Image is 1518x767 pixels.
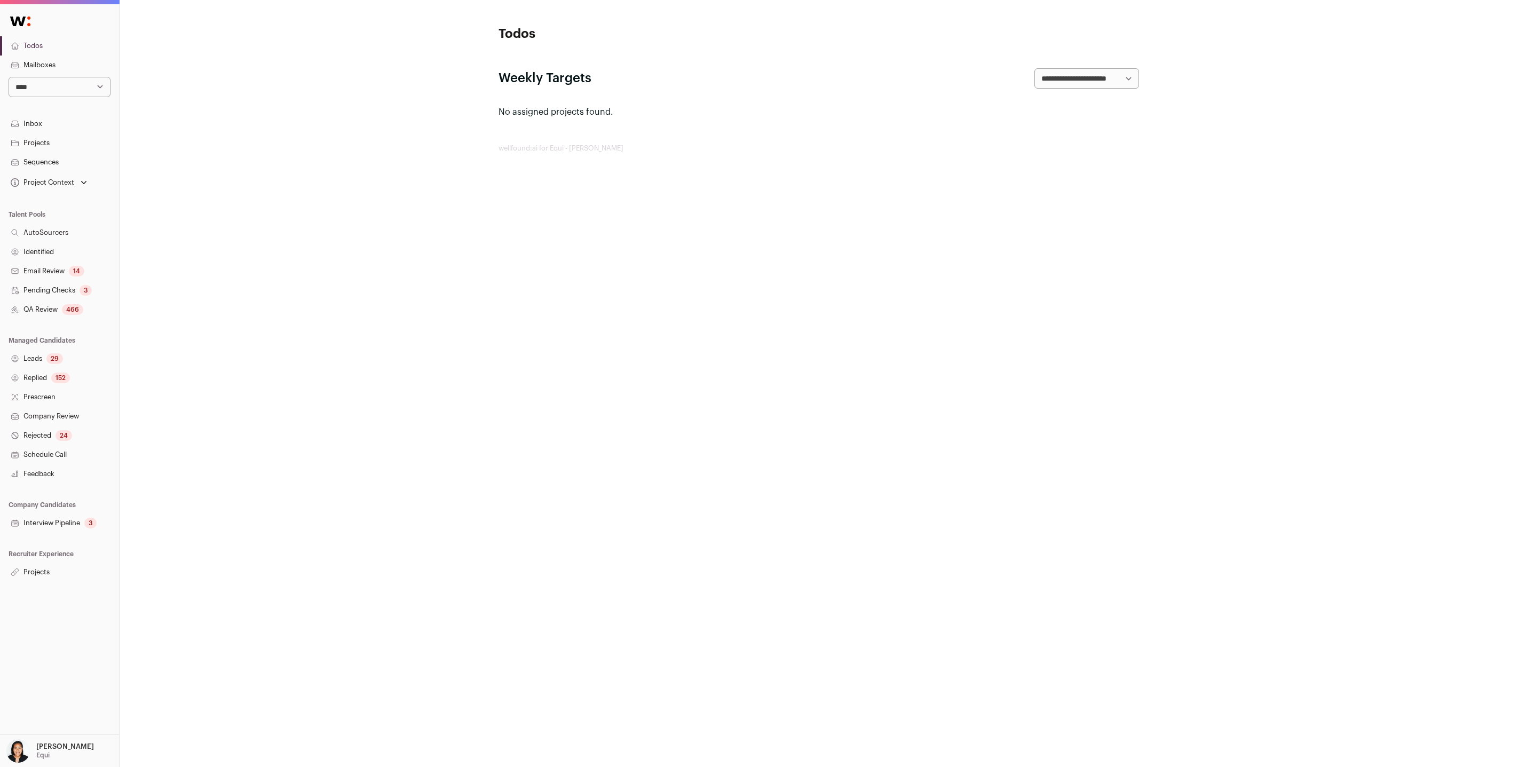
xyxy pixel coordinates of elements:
[499,144,1139,153] footer: wellfound:ai for Equi - [PERSON_NAME]
[69,266,84,276] div: 14
[499,70,591,87] h2: Weekly Targets
[9,178,74,187] div: Project Context
[6,739,30,763] img: 13709957-medium_jpg
[46,353,63,364] div: 29
[84,518,97,528] div: 3
[36,742,94,751] p: [PERSON_NAME]
[36,751,50,760] p: Equi
[499,26,712,43] h1: Todos
[499,106,1139,118] p: No assigned projects found.
[80,285,92,296] div: 3
[51,373,70,383] div: 152
[4,11,36,32] img: Wellfound
[9,175,89,190] button: Open dropdown
[62,304,83,315] div: 466
[4,739,96,763] button: Open dropdown
[56,430,72,441] div: 24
